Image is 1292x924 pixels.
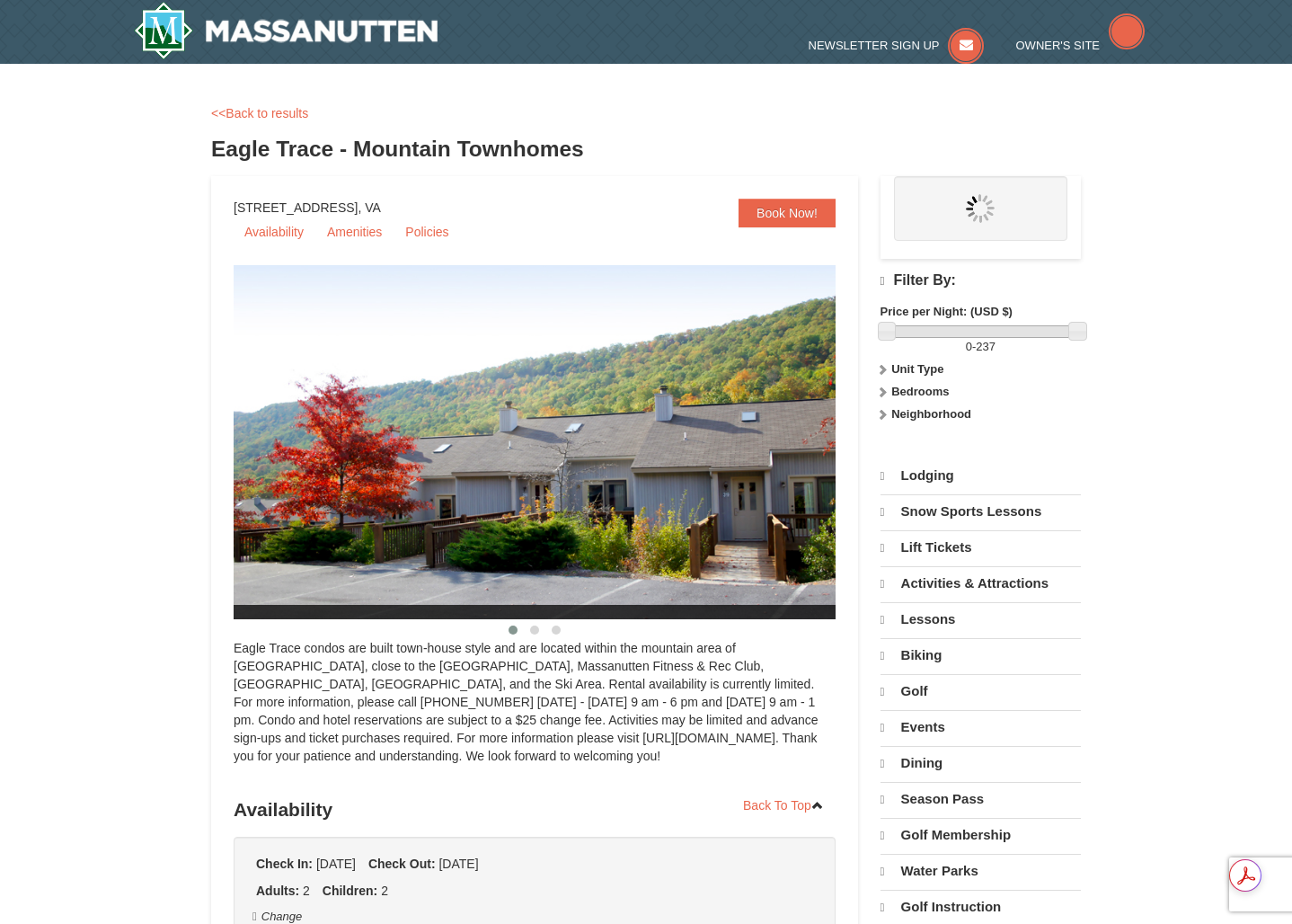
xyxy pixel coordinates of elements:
strong: Unit Type [891,362,943,376]
a: Events [881,710,1081,744]
a: Policies [394,218,459,245]
a: Golf Instruction [881,890,1081,924]
span: Newsletter Sign Up [809,39,940,52]
strong: Adults: [256,884,299,898]
span: 2 [303,884,310,898]
h4: Filter By: [881,272,1081,289]
a: Water Parks [881,854,1081,888]
strong: Check Out: [368,857,436,871]
span: 237 [976,340,996,353]
span: 2 [381,884,388,898]
label: - [881,338,1081,356]
strong: Check In: [256,857,313,871]
h3: Eagle Trace - Mountain Townhomes [211,131,1081,167]
a: Lift Tickets [881,530,1081,564]
a: Lessons [881,602,1081,636]
div: Eagle Trace condos are built town-house style and are located within the mountain area of [GEOGRA... [234,639,836,783]
a: Newsletter Sign Up [809,39,985,52]
img: Massanutten Resort Logo [134,2,438,59]
a: Golf Membership [881,818,1081,852]
a: Amenities [316,218,393,245]
a: <<Back to results [211,106,308,120]
span: [DATE] [438,857,478,871]
span: 0 [966,340,972,353]
a: Activities & Attractions [881,566,1081,600]
h3: Availability [234,792,836,828]
img: wait.gif [966,194,995,223]
a: Massanutten Resort [134,2,438,59]
strong: Neighborhood [891,407,971,421]
a: Book Now! [739,199,836,227]
span: [DATE] [316,857,356,871]
a: Biking [881,638,1081,672]
a: Owner's Site [1016,39,1146,52]
a: Back To Top [731,792,836,819]
a: Season Pass [881,782,1081,816]
span: Owner's Site [1016,39,1101,52]
a: Availability [234,218,314,245]
a: Snow Sports Lessons [881,494,1081,529]
strong: Price per Night: (USD $) [881,305,1013,318]
strong: Children: [323,884,377,898]
a: Dining [881,746,1081,780]
strong: Bedrooms [891,385,949,398]
img: 19218983-1-9b289e55.jpg [234,265,881,619]
a: Golf [881,674,1081,708]
a: Lodging [881,459,1081,493]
